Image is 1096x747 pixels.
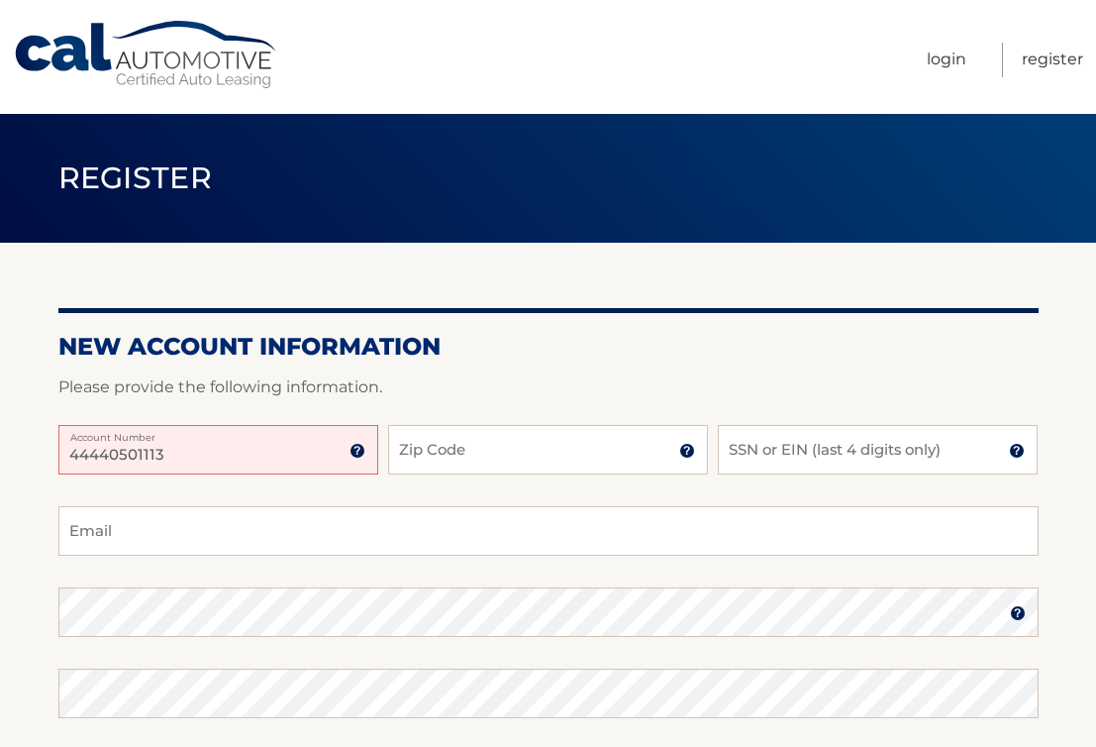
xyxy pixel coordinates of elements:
[1009,443,1025,459] img: tooltip.svg
[927,43,966,77] a: Login
[718,425,1038,475] input: SSN or EIN (last 4 digits only)
[58,425,378,441] label: Account Number
[13,20,280,90] a: Cal Automotive
[1022,43,1083,77] a: Register
[1010,605,1026,621] img: tooltip.svg
[58,506,1039,556] input: Email
[58,373,1039,401] p: Please provide the following information.
[388,425,708,475] input: Zip Code
[58,425,378,475] input: Account Number
[58,332,1039,362] h2: New Account Information
[679,443,695,459] img: tooltip.svg
[349,443,365,459] img: tooltip.svg
[58,160,213,196] span: Register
